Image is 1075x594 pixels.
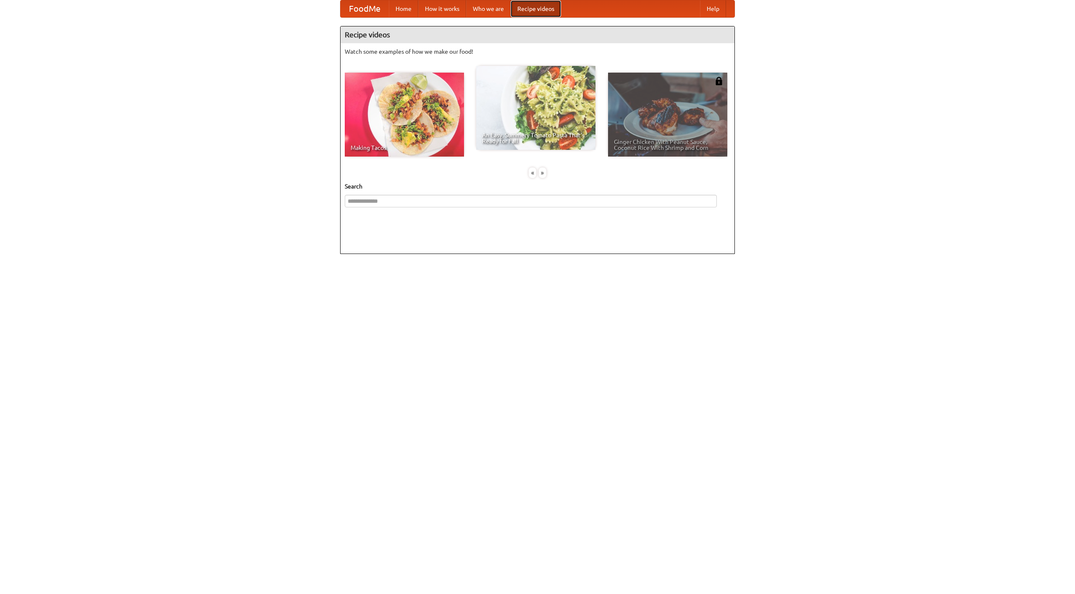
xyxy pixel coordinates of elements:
a: An Easy, Summery Tomato Pasta That's Ready for Fall [476,66,595,150]
div: » [539,167,546,178]
a: How it works [418,0,466,17]
div: « [529,167,536,178]
p: Watch some examples of how we make our food! [345,47,730,56]
h5: Search [345,182,730,191]
a: Help [700,0,726,17]
a: Making Tacos [345,73,464,157]
a: FoodMe [341,0,389,17]
a: Who we are [466,0,511,17]
a: Home [389,0,418,17]
h4: Recipe videos [341,26,734,43]
a: Recipe videos [511,0,561,17]
span: Making Tacos [351,145,458,151]
span: An Easy, Summery Tomato Pasta That's Ready for Fall [482,132,590,144]
img: 483408.png [715,77,723,85]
